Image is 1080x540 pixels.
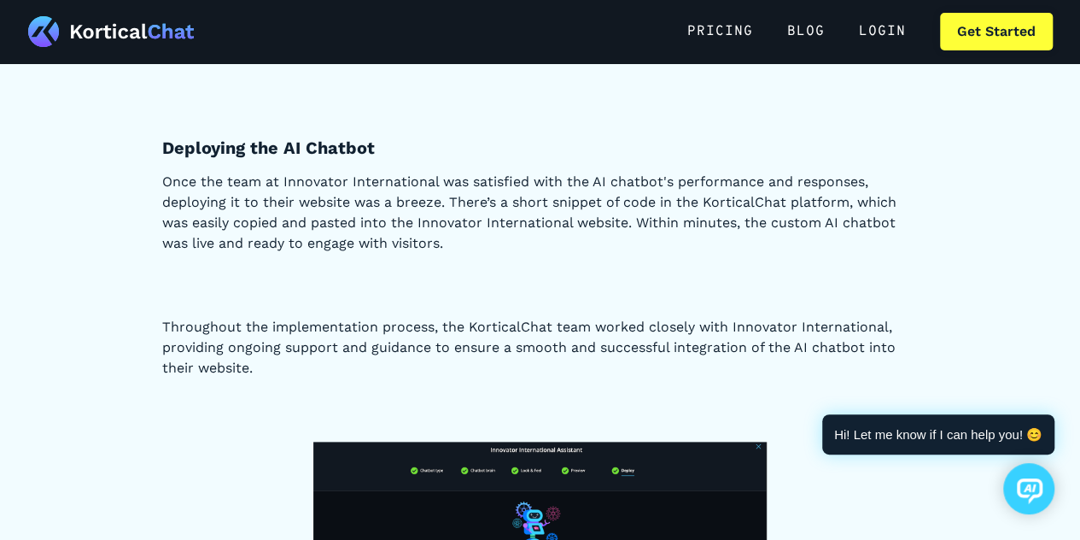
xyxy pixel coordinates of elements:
[162,317,919,379] p: Throughout the implementation process, the KorticalChat team worked closely with Innovator Intern...
[770,13,842,50] a: Blog
[940,13,1053,50] a: Get Started
[162,172,919,254] p: Once the team at Innovator International was satisfied with the AI chatbot's performance and resp...
[670,13,770,50] a: Pricing
[842,13,923,50] a: Login
[162,95,919,115] p: ‍
[162,138,375,158] strong: Deploying the AI Chatbot
[162,275,919,296] p: ‍
[162,400,919,420] p: ‍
